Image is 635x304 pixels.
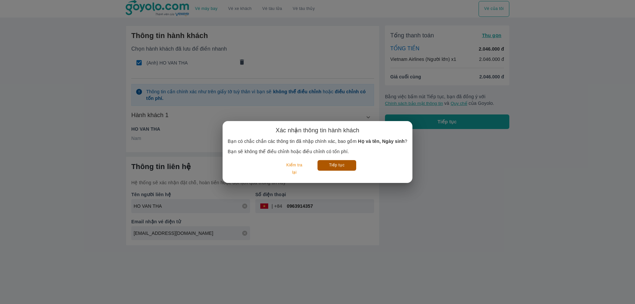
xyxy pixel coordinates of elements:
p: Bạn sẽ không thể điều chỉnh hoặc điều chỉnh có tốn phí. [228,148,407,155]
button: Kiểm tra lại [279,160,310,178]
p: Bạn có chắc chắn các thông tin đã nhập chính xác, bao gồm ? [228,138,407,145]
b: Họ và tên, Ngày sinh [358,139,404,144]
button: Tiếp tục [317,160,356,170]
h6: Xác nhận thông tin hành khách [276,126,360,134]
